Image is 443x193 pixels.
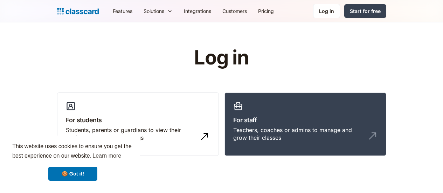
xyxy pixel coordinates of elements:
a: Integrations [178,3,217,19]
a: dismiss cookie message [48,167,97,181]
h3: For staff [233,115,378,125]
div: Teachers, coaches or admins to manage and grow their classes [233,126,364,142]
div: Log in [319,7,334,15]
a: Start for free [344,4,386,18]
a: learn more about cookies [91,151,122,161]
span: This website uses cookies to ensure you get the best experience on our website. [12,142,133,161]
a: Pricing [252,3,279,19]
h3: For students [66,115,210,125]
a: Log in [313,4,340,18]
div: cookieconsent [6,136,140,187]
a: For studentsStudents, parents or guardians to view their profile and manage bookings [57,92,219,156]
h1: Log in [110,47,333,69]
div: Students, parents or guardians to view their profile and manage bookings [66,126,196,142]
a: Features [107,3,138,19]
div: Start for free [350,7,381,15]
a: For staffTeachers, coaches or admins to manage and grow their classes [224,92,386,156]
a: Customers [217,3,252,19]
a: home [57,6,99,16]
div: Solutions [144,7,164,15]
div: Solutions [138,3,178,19]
